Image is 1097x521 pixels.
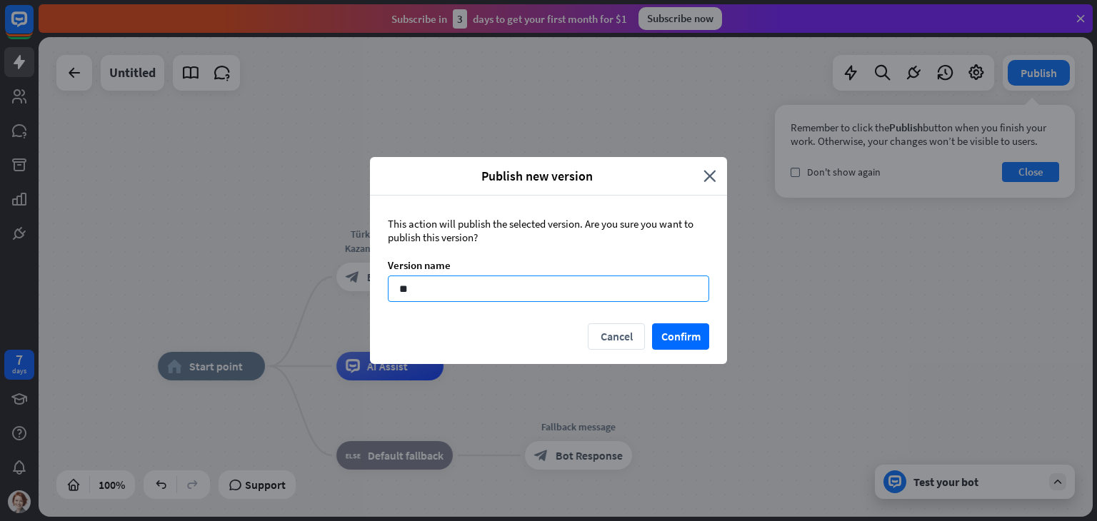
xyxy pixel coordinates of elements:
[11,6,54,49] button: Open LiveChat chat widget
[588,323,645,350] button: Cancel
[703,168,716,184] i: close
[388,258,709,272] div: Version name
[388,217,709,244] div: This action will publish the selected version. Are you sure you want to publish this version?
[381,168,693,184] span: Publish new version
[652,323,709,350] button: Confirm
